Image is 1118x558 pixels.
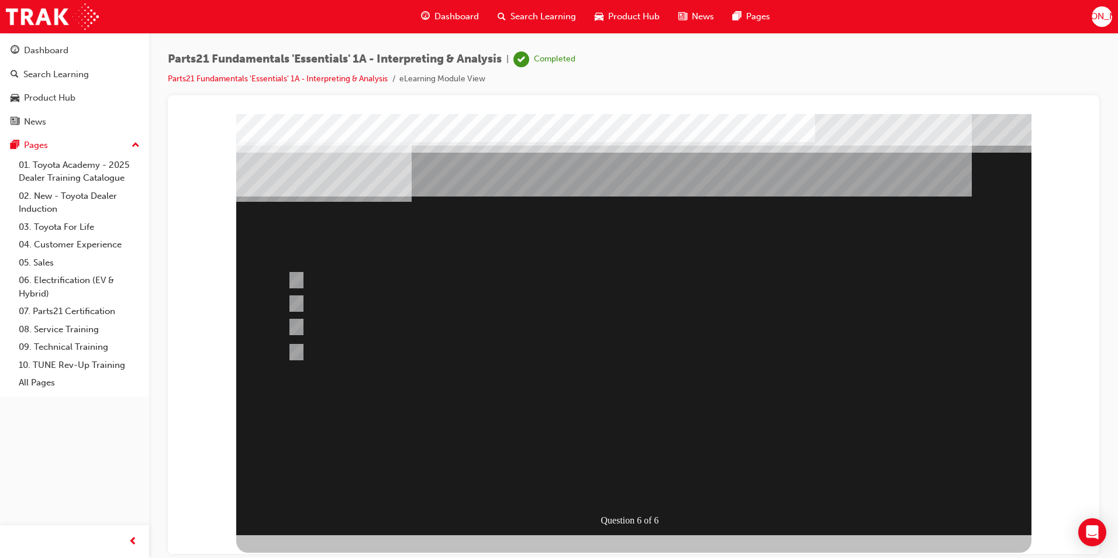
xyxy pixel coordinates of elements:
[6,4,99,30] img: Trak
[5,87,144,109] a: Product Hub
[5,37,144,135] button: DashboardSearch LearningProduct HubNews
[11,117,19,128] span: news-icon
[488,5,585,29] a: search-iconSearch Learning
[14,338,144,356] a: 09. Technical Training
[14,321,144,339] a: 08. Service Training
[5,135,144,156] button: Pages
[11,140,19,151] span: pages-icon
[14,271,144,302] a: 06. Electrification (EV & Hybrid)
[11,70,19,80] span: search-icon
[129,535,137,549] span: prev-icon
[132,138,140,153] span: up-icon
[1078,518,1106,546] div: Open Intercom Messenger
[14,187,144,218] a: 02. New - Toyota Dealer Induction
[23,68,89,81] div: Search Learning
[14,236,144,254] a: 04. Customer Experience
[733,9,741,24] span: pages-icon
[14,374,144,392] a: All Pages
[534,54,575,65] div: Completed
[14,356,144,374] a: 10. TUNE Rev-Up Training
[595,9,603,24] span: car-icon
[24,91,75,105] div: Product Hub
[24,115,46,129] div: News
[513,51,529,67] span: learningRecordVerb_COMPLETE-icon
[5,40,144,61] a: Dashboard
[14,218,144,236] a: 03. Toyota For Life
[678,9,687,24] span: news-icon
[24,139,48,152] div: Pages
[24,44,68,57] div: Dashboard
[669,5,723,29] a: news-iconNews
[412,5,488,29] a: guage-iconDashboard
[510,10,576,23] span: Search Learning
[11,93,19,104] span: car-icon
[1092,6,1112,27] button: [PERSON_NAME]
[498,9,506,24] span: search-icon
[14,156,144,187] a: 01. Toyota Academy - 2025 Dealer Training Catalogue
[723,5,779,29] a: pages-iconPages
[506,53,509,66] span: |
[168,74,388,84] a: Parts21 Fundamentals 'Essentials' 1A - Interpreting & Analysis
[11,46,19,56] span: guage-icon
[14,254,144,272] a: 05. Sales
[5,111,144,133] a: News
[434,10,479,23] span: Dashboard
[608,10,660,23] span: Product Hub
[59,421,854,452] div: Multiple Choice Quiz
[692,10,714,23] span: News
[14,302,144,321] a: 07. Parts21 Certification
[746,10,770,23] span: Pages
[421,9,430,24] span: guage-icon
[168,53,502,66] span: Parts21 Fundamentals 'Essentials' 1A - Interpreting & Analysis
[5,64,144,85] a: Search Learning
[399,73,485,86] li: eLearning Module View
[585,5,669,29] a: car-iconProduct Hub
